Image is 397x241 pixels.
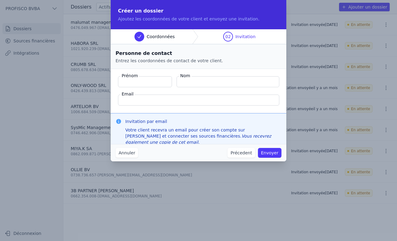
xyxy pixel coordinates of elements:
[118,7,279,15] h2: Créer un dossier
[125,127,281,145] div: Votre client recevra un email pour créer son compte sur [PERSON_NAME] et connecter ses sources fi...
[125,118,281,124] h3: Invitation par email
[116,58,281,64] p: Entrez les coordonnées de contact de votre client.
[120,91,135,97] label: Email
[235,34,256,40] span: Invitation
[120,73,139,79] label: Prénom
[179,73,191,79] label: Nom
[116,49,281,58] h2: Personne de contact
[111,29,286,44] nav: Progress
[258,148,281,158] button: Envoyer
[118,16,279,22] p: Ajoutez les coordonnées de votre client et envoyez une invitation.
[227,148,255,158] button: Précedent
[125,134,271,145] em: Vous recevrez également une copie de cet email.
[147,34,175,40] span: Coordonnées
[225,34,231,40] span: 02
[116,148,138,158] button: Annuler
